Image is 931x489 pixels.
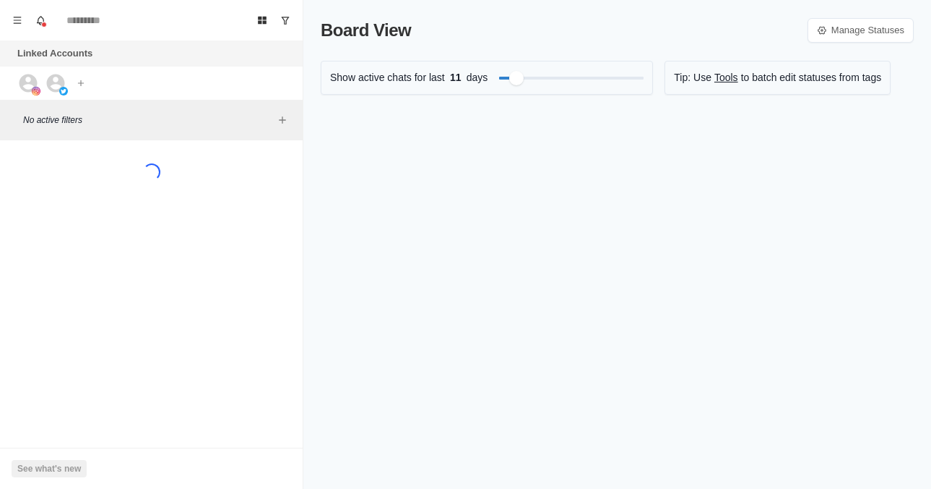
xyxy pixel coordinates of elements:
p: Show active chats for last [330,70,445,85]
button: Add account [72,75,90,92]
p: Board View [321,17,411,43]
img: picture [32,87,40,95]
button: Board View [251,9,274,32]
button: Notifications [29,9,52,32]
a: Tools [714,70,738,85]
p: to batch edit statuses from tags [741,70,882,85]
button: Add filters [274,111,291,129]
a: Manage Statuses [807,18,914,43]
button: Menu [6,9,29,32]
span: 11 [445,70,467,85]
button: Show unread conversations [274,9,297,32]
p: Tip: Use [674,70,711,85]
img: picture [59,87,68,95]
button: See what's new [12,460,87,477]
p: No active filters [23,114,274,127]
div: Filter by activity days [509,71,524,85]
p: Linked Accounts [17,46,92,61]
p: days [467,70,488,85]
